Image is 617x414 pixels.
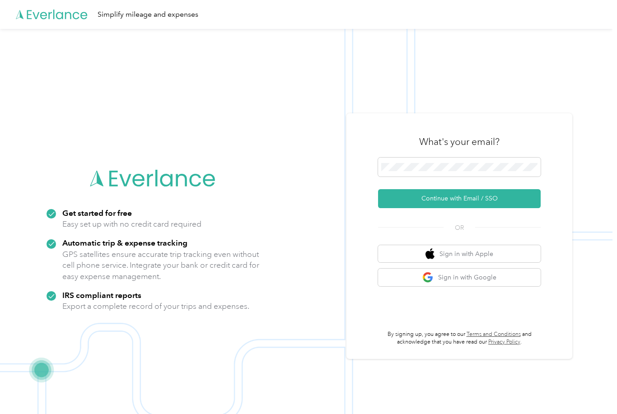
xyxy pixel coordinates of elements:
[488,339,520,345] a: Privacy Policy
[62,238,187,247] strong: Automatic trip & expense tracking
[378,189,541,208] button: Continue with Email / SSO
[425,248,435,260] img: apple logo
[378,269,541,286] button: google logoSign in with Google
[62,290,141,300] strong: IRS compliant reports
[422,272,434,283] img: google logo
[62,249,260,282] p: GPS satellites ensure accurate trip tracking even without cell phone service. Integrate your bank...
[467,331,521,338] a: Terms and Conditions
[62,219,201,230] p: Easy set up with no credit card required
[378,330,541,346] p: By signing up, you agree to our and acknowledge that you have read our .
[62,208,132,218] strong: Get started for free
[419,135,500,148] h3: What's your email?
[444,223,475,233] span: OR
[98,9,198,20] div: Simplify mileage and expenses
[378,245,541,263] button: apple logoSign in with Apple
[62,301,249,312] p: Export a complete record of your trips and expenses.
